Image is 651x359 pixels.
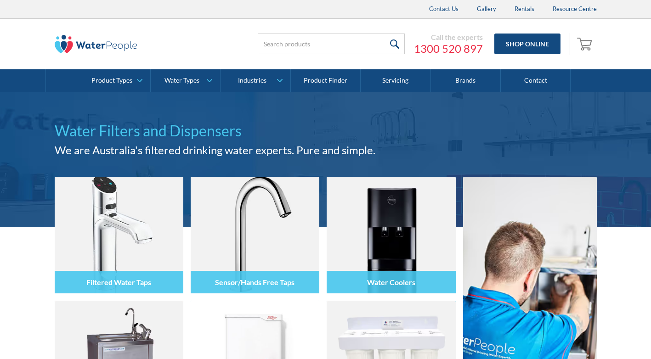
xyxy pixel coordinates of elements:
a: Servicing [361,69,430,92]
a: Product Finder [291,69,361,92]
img: The Water People [55,35,137,53]
div: Industries [238,77,266,84]
a: Contact [501,69,571,92]
h4: Sensor/Hands Free Taps [215,278,294,286]
div: Water Types [164,77,199,84]
h4: Filtered Water Taps [86,278,151,286]
h4: Water Coolers [367,278,415,286]
a: 1300 520 897 [414,42,483,56]
div: Call the experts [414,33,483,42]
img: Sensor/Hands Free Taps [191,177,319,293]
a: Product Types [81,69,150,92]
img: Water Coolers [327,177,455,293]
img: Filtered Water Taps [55,177,183,293]
a: Shop Online [494,34,560,54]
input: Search products [258,34,405,54]
div: Product Types [91,77,132,84]
a: Brands [431,69,501,92]
img: shopping cart [577,36,594,51]
a: Water Types [151,69,220,92]
a: Industries [221,69,290,92]
a: Open empty cart [575,33,597,55]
